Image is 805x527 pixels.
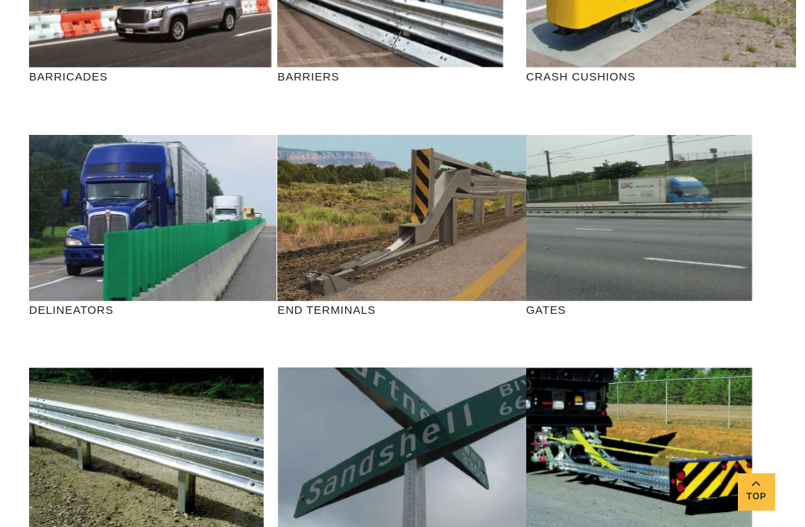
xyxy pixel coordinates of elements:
[526,301,752,318] p: GATES
[277,68,503,85] p: BARRIERS
[29,68,255,85] p: BARRICADES
[526,68,752,85] p: CRASH CUSHIONS
[277,301,503,318] p: END TERMINALS
[738,488,775,505] span: Top
[29,301,255,318] p: DELINEATORS
[738,473,775,511] a: Top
